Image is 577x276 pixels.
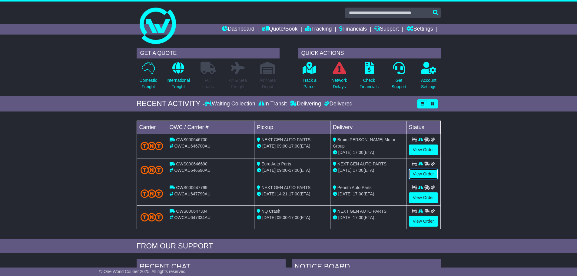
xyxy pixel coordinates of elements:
div: In Transit [257,101,288,107]
a: Track aParcel [302,62,317,93]
p: Network Delays [331,77,347,90]
div: - (ETA) [257,191,328,197]
td: Carrier [137,121,167,134]
a: View Order [409,192,438,203]
span: OWS000647799 [176,185,207,190]
span: Penrith Auto Parts [337,185,372,190]
p: Account Settings [421,77,436,90]
p: Full Loads [201,77,216,90]
img: TNT_Domestic.png [141,189,163,198]
span: 09:00 [277,144,287,148]
span: [DATE] [338,168,352,173]
span: 14:21 [277,191,287,196]
p: International Freight [167,77,190,90]
p: Air / Sea Depot [260,77,276,90]
div: (ETA) [333,191,404,197]
span: 17:00 [353,215,363,220]
span: OWS000646690 [176,161,207,166]
div: - (ETA) [257,214,328,221]
div: RECENT ACTIVITY - [137,99,205,108]
a: DomesticFreight [139,62,157,93]
span: [DATE] [262,215,276,220]
span: © One World Courier 2025. All rights reserved. [99,269,187,274]
td: Status [406,121,440,134]
div: (ETA) [333,167,404,174]
div: NOTICE BOARD [292,259,441,276]
span: [DATE] [338,150,352,155]
p: Air & Sea Freight [229,77,247,90]
a: View Order [409,145,438,155]
td: Pickup [254,121,330,134]
span: 09:00 [277,168,287,173]
div: - (ETA) [257,167,328,174]
div: FROM OUR SUPPORT [137,242,441,251]
div: Delivering [288,101,323,107]
p: Get Support [391,77,406,90]
span: 17:00 [289,191,300,196]
span: OWCAU646700AU [174,144,211,148]
div: (ETA) [333,214,404,221]
div: Waiting Collection [205,101,257,107]
a: View Order [409,216,438,227]
div: GET A QUOTE [137,48,280,58]
a: NetworkDelays [331,62,347,93]
div: RECENT CHAT [137,259,286,276]
span: Euro Auto Parts [261,161,291,166]
a: Financials [339,24,367,35]
span: NQ Crash [261,209,280,214]
a: CheckFinancials [359,62,379,93]
p: Domestic Freight [139,77,157,90]
span: NEXT GEN AUTO PARTS [261,185,310,190]
span: [DATE] [338,215,352,220]
p: Check Financials [360,77,379,90]
a: GetSupport [391,62,406,93]
img: TNT_Domestic.png [141,166,163,174]
span: OWCAU647334AU [174,215,211,220]
span: OWCAU647799AU [174,191,211,196]
span: OWS000647334 [176,209,207,214]
span: [DATE] [262,144,276,148]
a: Quote/Book [262,24,297,35]
span: [DATE] [338,191,352,196]
span: OWS000646700 [176,137,207,142]
a: Tracking [305,24,332,35]
span: NEXT GEN AUTO PARTS [261,137,310,142]
a: Settings [406,24,433,35]
a: Dashboard [222,24,254,35]
td: Delivery [330,121,406,134]
span: OWCAU646690AU [174,168,211,173]
span: NEXT GEN AUTO PARTS [337,209,386,214]
span: [DATE] [262,168,276,173]
span: Brain [PERSON_NAME] Motor Group [333,137,395,148]
div: - (ETA) [257,143,328,149]
span: NEXT GEN AUTO PARTS [337,161,386,166]
a: AccountSettings [421,62,437,93]
span: 17:00 [353,150,363,155]
span: 17:00 [289,168,300,173]
a: View Order [409,169,438,179]
p: Track a Parcel [303,77,317,90]
span: 17:00 [353,168,363,173]
span: [DATE] [262,191,276,196]
td: OWC / Carrier # [167,121,254,134]
span: 17:00 [353,191,363,196]
a: Support [374,24,399,35]
div: QUICK ACTIONS [298,48,441,58]
div: (ETA) [333,149,404,156]
img: TNT_Domestic.png [141,213,163,221]
div: Delivered [323,101,353,107]
span: 17:00 [289,144,300,148]
img: TNT_Domestic.png [141,142,163,150]
span: 17:00 [289,215,300,220]
a: InternationalFreight [166,62,190,93]
span: 09:00 [277,215,287,220]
